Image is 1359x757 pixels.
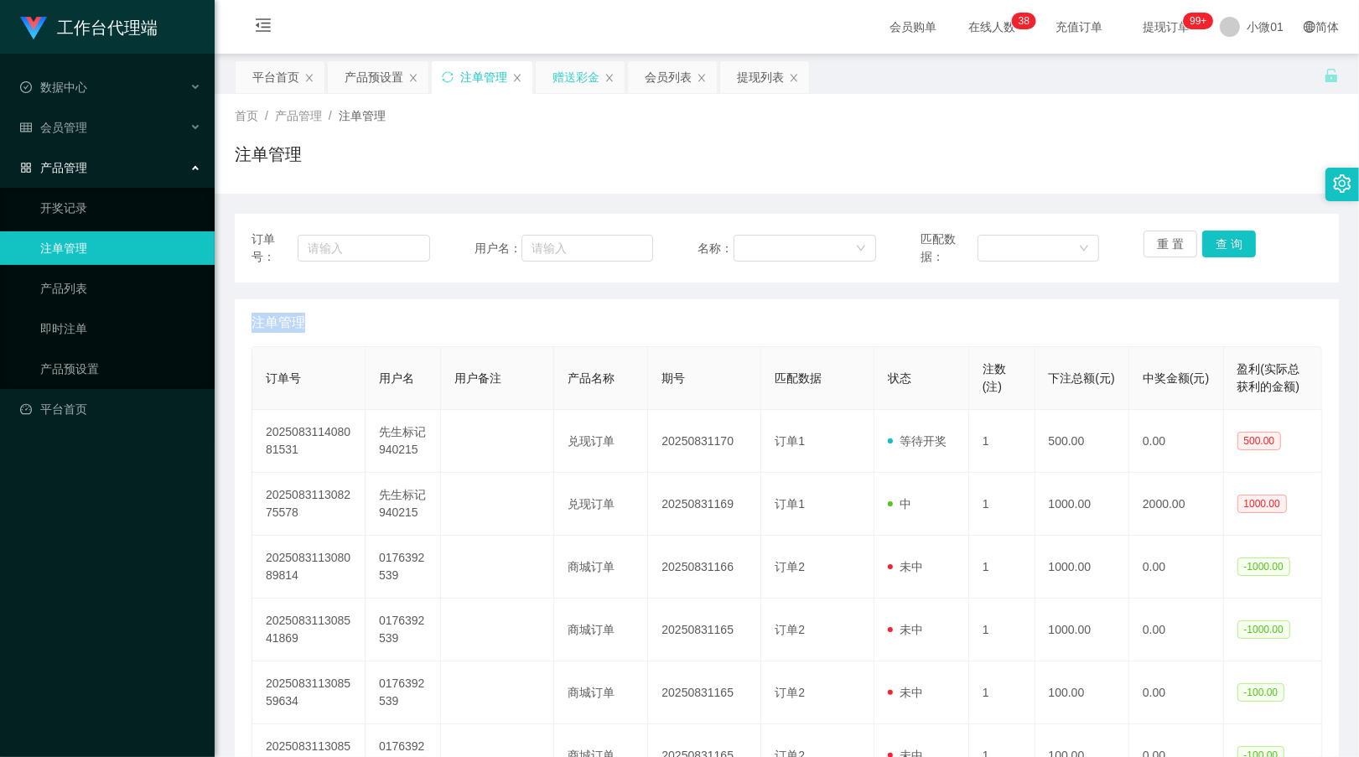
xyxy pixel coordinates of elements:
a: 产品列表 [40,272,201,305]
sup: 1037 [1183,13,1213,29]
span: 订单2 [775,686,805,699]
i: 图标： 关闭 [789,73,799,83]
a: 图标： 仪表板平台首页 [20,392,201,426]
td: 商城订单 [554,661,648,724]
span: 订单2 [775,623,805,636]
font: 未中 [900,560,923,573]
td: 1 [969,661,1035,724]
font: 会员管理 [40,121,87,134]
i: 图标： 关闭 [304,73,314,83]
img: logo.9652507e.png [20,17,47,40]
i: 图标： 设置 [1333,174,1351,193]
td: 兑现订单 [554,473,648,536]
i: 图标： global [1304,21,1315,33]
td: 0176392539 [366,661,441,724]
td: 0176392539 [366,536,441,599]
span: 匹配数据： [921,231,978,266]
span: 产品名称 [568,371,615,385]
i: 图标： 同步 [442,71,454,83]
font: 中 [900,497,911,511]
span: 订单2 [775,560,805,573]
td: 1000.00 [1035,599,1129,661]
span: 首页 [235,109,258,122]
div: 赠送彩金 [552,61,599,93]
td: 20250831170 [648,410,761,473]
span: 匹配数据 [775,371,822,385]
td: 0.00 [1129,599,1223,661]
span: 名称： [698,240,733,257]
span: 用户备注 [454,371,501,385]
td: 202508311308275578 [252,473,366,536]
p: 3 [1019,13,1024,29]
i: 图标： menu-fold [235,1,292,54]
input: 请输入 [521,235,653,262]
font: 数据中心 [40,80,87,94]
td: 1000.00 [1035,536,1129,599]
td: 先生标记940215 [366,410,441,473]
td: 兑现订单 [554,410,648,473]
td: 1 [969,536,1035,599]
font: 在线人数 [968,20,1015,34]
td: 1 [969,473,1035,536]
i: 图标： 关闭 [512,73,522,83]
span: -100.00 [1237,683,1285,702]
a: 注单管理 [40,231,201,265]
a: 工作台代理端 [20,20,158,34]
i: 图标： 向下 [1079,243,1089,255]
font: 未中 [900,686,923,699]
td: 0176392539 [366,599,441,661]
td: 20250831165 [648,599,761,661]
span: / [329,109,332,122]
span: 中奖金额(元) [1143,371,1209,385]
span: 注数(注) [983,362,1006,393]
i: 图标： 关闭 [697,73,707,83]
font: 充值订单 [1056,20,1102,34]
p: 8 [1024,13,1030,29]
sup: 38 [1012,13,1036,29]
button: 查 询 [1202,231,1256,257]
span: 用户名： [475,240,521,257]
td: 202508311308559634 [252,661,366,724]
i: 图标： check-circle-o [20,81,32,93]
span: 订单1 [775,497,805,511]
td: 1 [969,599,1035,661]
font: 未中 [900,623,923,636]
span: 订单号 [266,371,301,385]
span: 注单管理 [339,109,386,122]
h1: 工作台代理端 [57,1,158,54]
span: -1000.00 [1237,620,1290,639]
span: 下注总额(元) [1049,371,1115,385]
td: 20250831169 [648,473,761,536]
td: 500.00 [1035,410,1129,473]
div: 提现列表 [737,61,784,93]
i: 图标： table [20,122,32,133]
span: 用户名 [379,371,414,385]
td: 202508311308541869 [252,599,366,661]
td: 202508311408081531 [252,410,366,473]
font: 产品管理 [40,161,87,174]
h1: 注单管理 [235,142,302,167]
td: 0.00 [1129,661,1223,724]
td: 20250831165 [648,661,761,724]
td: 20250831166 [648,536,761,599]
a: 即时注单 [40,312,201,345]
i: 图标： 解锁 [1324,68,1339,83]
span: 1000.00 [1237,495,1287,513]
span: 状态 [888,371,911,385]
td: 1000.00 [1035,473,1129,536]
i: 图标： AppStore-O [20,162,32,174]
i: 图标： 向下 [856,243,866,255]
a: 产品预设置 [40,352,201,386]
span: / [265,109,268,122]
td: 先生标记940215 [366,473,441,536]
span: 订单1 [775,434,805,448]
button: 重 置 [1144,231,1197,257]
font: 等待开奖 [900,434,947,448]
input: 请输入 [298,235,430,262]
span: 盈利(实际总获利的金额) [1237,362,1300,393]
font: 简体 [1315,20,1339,34]
td: 商城订单 [554,536,648,599]
font: 提现订单 [1143,20,1190,34]
span: 注单管理 [252,313,305,333]
div: 平台首页 [252,61,299,93]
